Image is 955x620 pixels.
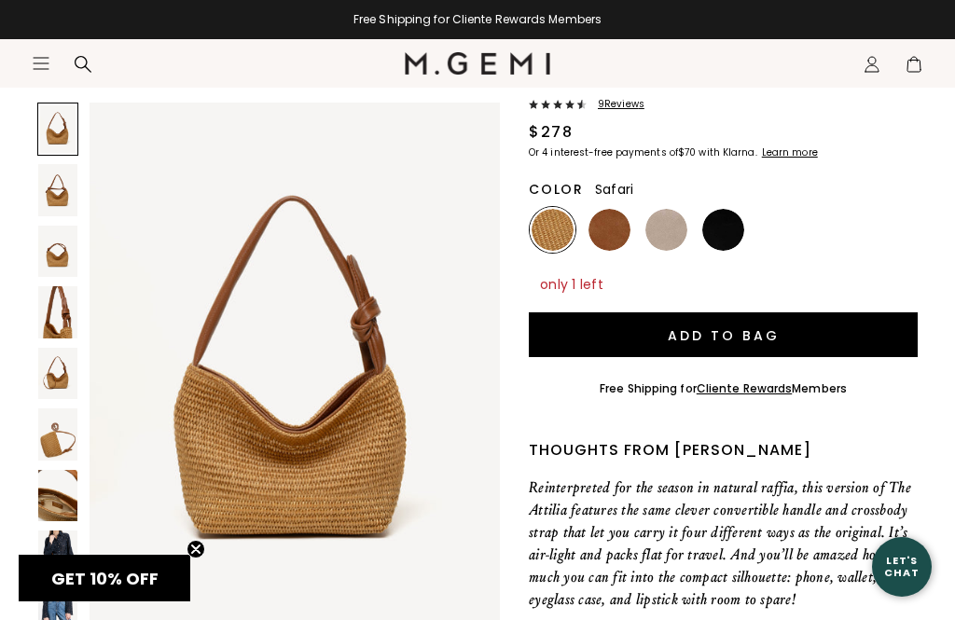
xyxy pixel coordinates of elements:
img: Saddle [588,209,630,251]
klarna-placement-style-amount: $70 [678,145,696,159]
span: GET 10% OFF [51,567,159,590]
img: The Attilia [38,470,77,521]
button: Open site menu [32,54,50,73]
klarna-placement-style-body: Or 4 interest-free payments of [529,145,678,159]
img: The Attilia [38,530,77,582]
div: Let's Chat [872,555,932,578]
span: Safari [595,180,634,199]
img: The Attilia [38,286,77,338]
klarna-placement-style-cta: Learn more [762,145,818,159]
button: Add to Bag [529,312,918,357]
img: M.Gemi [405,52,551,75]
span: only 1 left [540,275,603,294]
p: Reinterpreted for the season in natural raffia, this version of The Attilia features the same cle... [529,476,918,611]
img: The Attilia [38,226,77,277]
img: The Attilia [38,348,77,399]
div: Thoughts from [PERSON_NAME] [529,439,918,462]
a: Learn more [760,147,818,158]
div: Free Shipping for Members [600,381,847,396]
h2: Color [529,182,584,197]
img: The Attilia [38,164,77,215]
a: Cliente Rewards [697,380,793,396]
img: Safari [532,209,574,251]
klarna-placement-style-body: with Klarna [699,145,759,159]
div: $278 [529,121,573,144]
button: Close teaser [187,540,205,558]
img: Black [702,209,744,251]
img: Oatmeal [645,209,687,251]
img: The Attilia [38,408,77,460]
div: GET 10% OFFClose teaser [19,555,190,601]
